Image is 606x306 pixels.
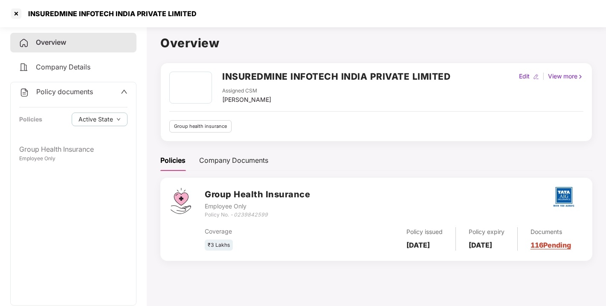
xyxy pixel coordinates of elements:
[222,87,271,95] div: Assigned CSM
[406,227,443,237] div: Policy issued
[169,120,232,133] div: Group health insurance
[72,113,128,126] button: Active Statedown
[406,241,430,249] b: [DATE]
[78,115,113,124] span: Active State
[19,115,42,124] div: Policies
[171,188,191,214] img: svg+xml;base64,PHN2ZyB4bWxucz0iaHR0cDovL3d3dy53My5vcmcvMjAwMC9zdmciIHdpZHRoPSI0Ny43MTQiIGhlaWdodD...
[36,38,66,46] span: Overview
[577,74,583,80] img: rightIcon
[517,72,531,81] div: Edit
[36,63,90,71] span: Company Details
[160,34,592,52] h1: Overview
[469,241,492,249] b: [DATE]
[36,87,93,96] span: Policy documents
[541,72,546,81] div: |
[19,87,29,98] img: svg+xml;base64,PHN2ZyB4bWxucz0iaHR0cDovL3d3dy53My5vcmcvMjAwMC9zdmciIHdpZHRoPSIyNCIgaGVpZ2h0PSIyNC...
[531,241,571,249] a: 116 Pending
[205,240,233,251] div: ₹3 Lakhs
[23,9,197,18] div: INSUREDMINE INFOTECH INDIA PRIVATE LIMITED
[549,182,579,212] img: tatag.png
[222,69,450,84] h2: INSUREDMINE INFOTECH INDIA PRIVATE LIMITED
[19,155,128,163] div: Employee Only
[469,227,505,237] div: Policy expiry
[533,74,539,80] img: editIcon
[116,117,121,122] span: down
[222,95,271,104] div: [PERSON_NAME]
[546,72,585,81] div: View more
[205,188,310,201] h3: Group Health Insurance
[531,227,571,237] div: Documents
[205,202,310,211] div: Employee Only
[205,227,331,236] div: Coverage
[19,62,29,72] img: svg+xml;base64,PHN2ZyB4bWxucz0iaHR0cDovL3d3dy53My5vcmcvMjAwMC9zdmciIHdpZHRoPSIyNCIgaGVpZ2h0PSIyNC...
[199,155,268,166] div: Company Documents
[205,211,310,219] div: Policy No. -
[19,144,128,155] div: Group Health Insurance
[234,211,268,218] i: 0239842599
[19,38,29,48] img: svg+xml;base64,PHN2ZyB4bWxucz0iaHR0cDovL3d3dy53My5vcmcvMjAwMC9zdmciIHdpZHRoPSIyNCIgaGVpZ2h0PSIyNC...
[121,88,128,95] span: up
[160,155,186,166] div: Policies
